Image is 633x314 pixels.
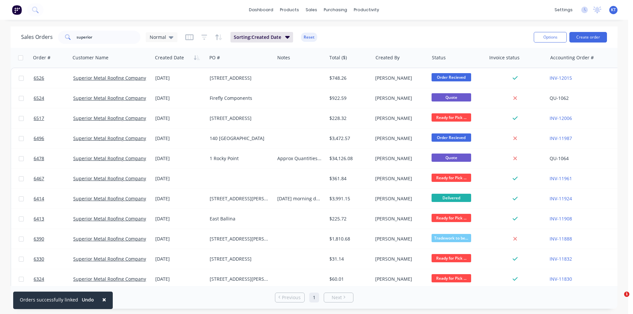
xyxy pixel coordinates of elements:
[432,93,471,101] span: Quote
[33,54,50,61] div: Order #
[432,73,471,81] span: Order Recieved
[34,276,44,282] span: 6324
[282,294,301,301] span: Previous
[34,175,44,182] span: 6467
[329,115,368,122] div: $228.32
[329,215,368,222] div: $225.72
[102,295,106,304] span: ×
[432,154,471,162] span: Quote
[329,155,368,162] div: $34,126.08
[73,135,162,141] a: Superior Metal Roofing Company Pty Ltd
[329,256,368,262] div: $31.14
[375,195,424,202] div: [PERSON_NAME]
[155,95,204,101] div: [DATE]
[155,135,204,142] div: [DATE]
[350,5,382,15] div: productivity
[210,135,269,142] div: 140 [GEOGRAPHIC_DATA]
[302,5,320,15] div: sales
[34,215,44,222] span: 6413
[375,236,424,242] div: [PERSON_NAME]
[432,234,471,242] span: Tradework to be...
[34,75,44,81] span: 6526
[210,256,269,262] div: [STREET_ADDRESS]
[550,236,572,242] a: INV-11888
[34,149,73,168] a: 6478
[329,276,368,282] div: $60.01
[210,276,269,282] div: [STREET_ADDRESS][PERSON_NAME]
[550,175,572,182] a: INV-11961
[432,274,471,282] span: Ready for Pick ...
[76,31,141,44] input: Search...
[550,256,572,262] a: INV-11832
[432,174,471,182] span: Ready for Pick ...
[73,54,108,61] div: Customer Name
[34,229,73,249] a: 6390
[34,95,44,101] span: 6524
[432,254,471,262] span: Ready for Pick ...
[155,75,204,81] div: [DATE]
[73,155,162,161] a: Superior Metal Roofing Company Pty Ltd
[277,195,321,202] div: [DATE] morning delivery 730am
[210,155,269,162] div: 1 Rocky Point
[432,113,471,122] span: Ready for Pick ...
[375,256,424,262] div: [PERSON_NAME]
[155,236,204,242] div: [DATE]
[34,68,73,88] a: 6526
[20,296,78,303] div: Orders successfully linked
[155,54,184,61] div: Created Date
[550,276,572,282] a: INV-11830
[432,54,446,61] div: Status
[34,135,44,142] span: 6496
[309,293,319,302] a: Page 1 is your current page
[550,155,569,161] a: QU-1064
[375,95,424,101] div: [PERSON_NAME]
[155,115,204,122] div: [DATE]
[73,215,162,222] a: Superior Metal Roofing Company Pty Ltd
[210,215,269,222] div: East Ballina
[12,5,22,15] img: Factory
[550,115,572,121] a: INV-12006
[551,5,576,15] div: settings
[155,175,204,182] div: [DATE]
[155,155,204,162] div: [DATE]
[611,292,626,307] iframe: Intercom live chat
[329,236,368,242] div: $1,810.68
[73,236,162,242] a: Superior Metal Roofing Company Pty Ltd
[569,32,607,43] button: Create order
[550,195,572,202] a: INV-11924
[376,54,400,61] div: Created By
[78,295,98,305] button: Undo
[329,95,368,101] div: $922.59
[210,236,269,242] div: [STREET_ADDRESS][PERSON_NAME]
[34,88,73,108] a: 6524
[34,155,44,162] span: 6478
[34,249,73,269] a: 6330
[320,5,350,15] div: purchasing
[21,34,53,40] h1: Sales Orders
[73,115,162,121] a: Superior Metal Roofing Company Pty Ltd
[246,5,277,15] a: dashboard
[375,135,424,142] div: [PERSON_NAME]
[34,108,73,128] a: 6517
[234,34,281,41] span: Sorting: Created Date
[73,75,162,81] a: Superior Metal Roofing Company Pty Ltd
[489,54,520,61] div: Invoice status
[96,292,113,307] button: Close
[34,256,44,262] span: 6330
[432,194,471,202] span: Delivered
[329,175,368,182] div: $361.84
[550,135,572,141] a: INV-11987
[277,155,321,162] div: Approx Quantities ONLY- TBC from customer upon ordering
[155,195,204,202] div: [DATE]
[155,276,204,282] div: [DATE]
[34,195,44,202] span: 6414
[329,54,347,61] div: Total ($)
[230,32,293,43] button: Sorting:Created Date
[209,54,220,61] div: PO #
[277,54,290,61] div: Notes
[332,294,342,301] span: Next
[34,128,73,148] a: 6496
[34,169,73,188] a: 6467
[210,95,269,101] div: Firefly Components
[375,276,424,282] div: [PERSON_NAME]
